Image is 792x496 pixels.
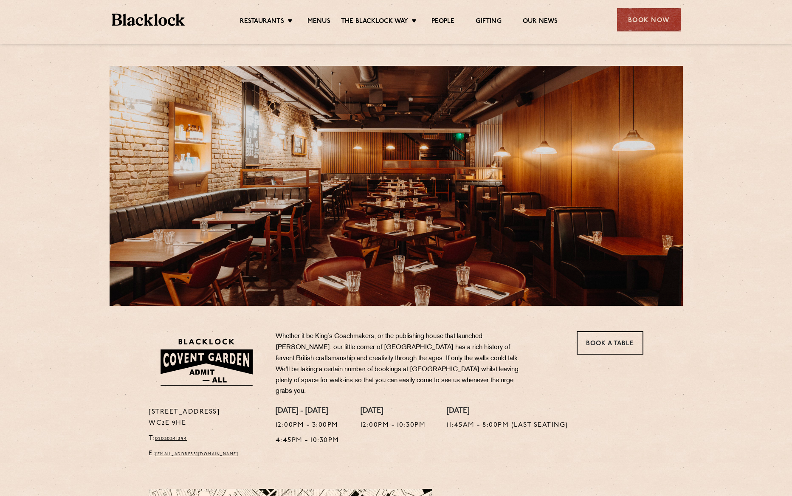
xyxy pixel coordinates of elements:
[149,433,263,444] p: T:
[361,420,426,431] p: 12:00pm - 10:30pm
[447,407,568,416] h4: [DATE]
[617,8,681,31] div: Book Now
[276,407,339,416] h4: [DATE] - [DATE]
[341,17,408,27] a: The Blacklock Way
[276,435,339,446] p: 4:45pm - 10:30pm
[307,17,330,27] a: Menus
[476,17,501,27] a: Gifting
[361,407,426,416] h4: [DATE]
[447,420,568,431] p: 11:45am - 8:00pm (Last Seating)
[431,17,454,27] a: People
[155,436,187,441] a: 02030341394
[276,331,526,397] p: Whether it be King’s Coachmakers, or the publishing house that launched [PERSON_NAME], our little...
[276,420,339,431] p: 12:00pm - 3:00pm
[577,331,643,355] a: Book a Table
[240,17,284,27] a: Restaurants
[149,448,263,459] p: E:
[155,452,238,456] a: [EMAIL_ADDRESS][DOMAIN_NAME]
[149,407,263,429] p: [STREET_ADDRESS] WC2E 9HE
[149,331,263,393] img: BLA_1470_CoventGarden_Website_Solid.svg
[112,14,185,26] img: BL_Textured_Logo-footer-cropped.svg
[523,17,558,27] a: Our News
